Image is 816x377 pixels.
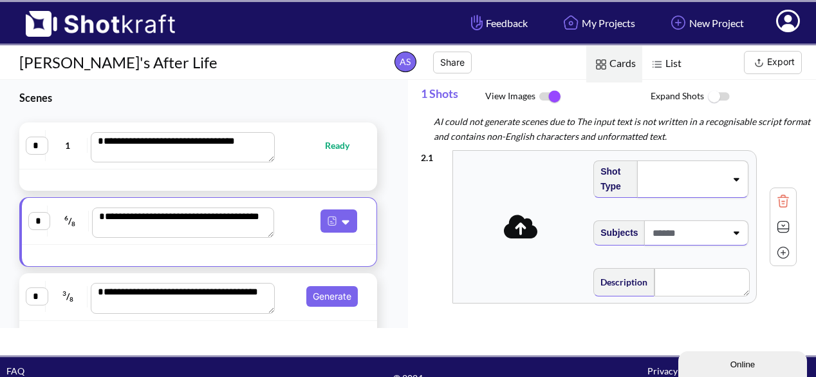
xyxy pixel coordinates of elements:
img: List Icon [649,56,665,73]
img: Trash Icon [774,191,793,211]
a: New Project [658,6,754,40]
span: Shot Type [594,161,631,197]
div: 2 . 1 [421,144,446,165]
span: / [51,211,89,231]
iframe: chat widget [678,349,810,377]
a: My Projects [550,6,645,40]
span: / [49,286,88,307]
img: Add Icon [774,243,793,262]
a: FAQ [6,365,24,376]
img: ToggleOff Icon [704,83,733,111]
button: Share [433,52,472,73]
img: Expand Icon [774,217,793,237]
span: List [642,46,688,82]
span: Description [594,271,647,293]
img: Card Icon [593,56,609,73]
h3: Scenes [19,90,376,105]
span: 1 Shots [421,80,485,114]
img: Export Icon [751,55,767,71]
span: 6 [64,214,68,222]
span: Ready [325,138,362,153]
button: Generate [306,286,358,307]
span: Expand Shots [651,83,816,111]
img: Pdf Icon [324,213,340,229]
button: Export [744,51,802,74]
span: View Images [485,83,651,110]
span: 8 [71,220,75,227]
span: Cards [586,46,642,82]
img: Hand Icon [468,12,486,34]
span: 3 [62,289,66,297]
span: 1 [49,138,88,153]
img: ToggleOn Icon [535,83,564,110]
span: Feedback [468,15,528,30]
div: 2.1Shot TypeSubjectsDescriptionTrash IconExpand IconAdd Icon [421,144,797,310]
span: AS [394,52,416,72]
span: Subjects [594,222,638,244]
img: Add Icon [667,12,689,34]
div: AI could not generate scenes due to The input text is not written in a recognisable script format... [421,114,816,144]
span: 8 [70,296,73,304]
img: Home Icon [560,12,582,34]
